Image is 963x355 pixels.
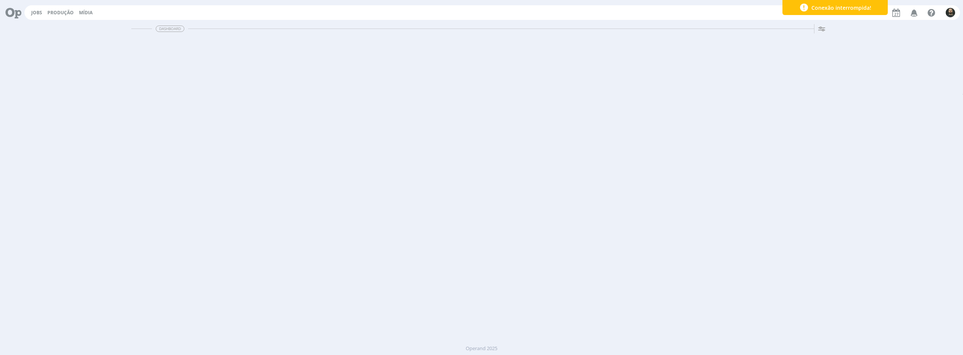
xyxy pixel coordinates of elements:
a: Jobs [31,9,42,16]
img: P [946,8,955,17]
a: Mídia [79,9,93,16]
span: Dashboard [156,26,184,32]
span: Conexão interrompida! [811,4,871,12]
a: Produção [47,9,74,16]
button: P [945,6,955,19]
button: Mídia [77,10,95,16]
button: Produção [45,10,76,16]
button: Jobs [29,10,44,16]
